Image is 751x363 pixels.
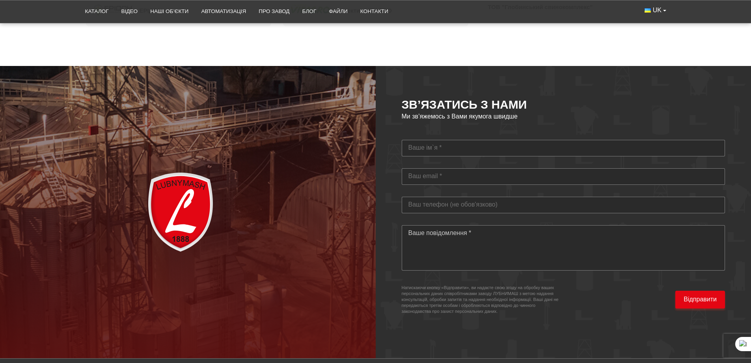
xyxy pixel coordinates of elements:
a: Блог [296,3,322,20]
span: Ми зв’яжемось з Вами якумога швидше [402,113,518,120]
a: Контакти [354,3,395,20]
a: Відео [115,3,144,20]
span: ЗВ’ЯЗАТИСЬ З НАМИ [402,98,527,111]
a: Наші об’єкти [144,3,195,20]
span: UK [653,6,662,15]
span: Відправити [684,295,717,304]
a: Файли [322,3,354,20]
a: Автоматизація [195,3,252,20]
button: Відправити [675,291,725,308]
a: Про завод [252,3,296,20]
img: Українська [645,8,651,13]
small: Натискаючи кнопку «Відправити», ви надаєте свою згоду на обробку ваших персональних даних співроб... [402,285,559,314]
a: Каталог [79,3,115,20]
button: UK [638,3,672,18]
